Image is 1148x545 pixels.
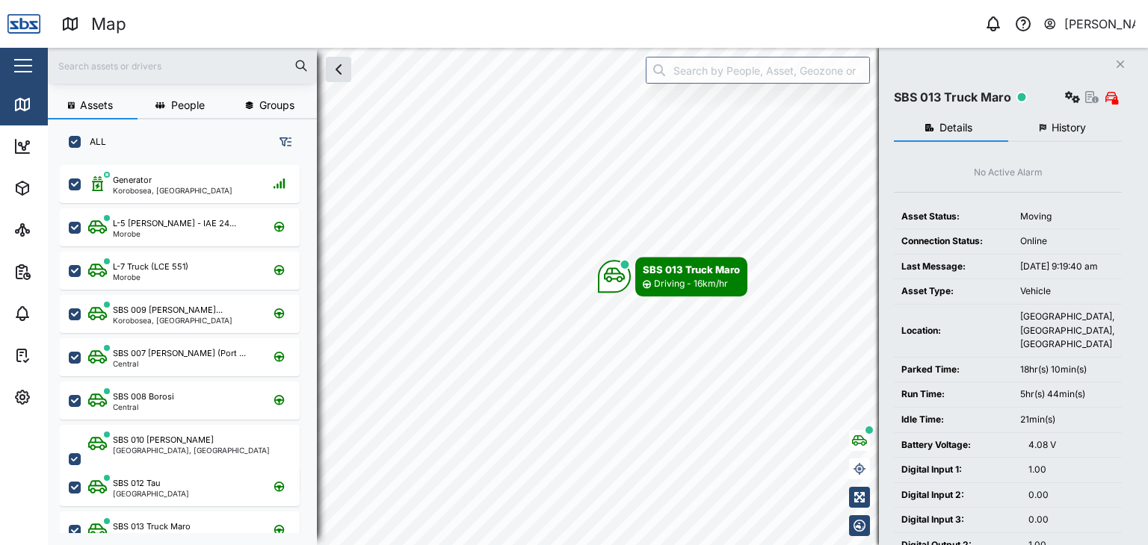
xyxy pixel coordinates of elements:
div: Digital Input 3: [901,513,1013,527]
div: Asset Type: [901,284,1005,299]
span: Groups [259,100,294,110]
canvas: Map [48,48,1148,545]
div: 5hr(s) 44min(s) [1020,387,1114,402]
div: Parked Time: [901,363,1005,377]
div: Assets [39,180,85,196]
div: Map [91,11,126,37]
div: Map marker [598,257,747,296]
div: SBS 012 Tau [113,477,161,490]
div: Connection Status: [901,234,1005,249]
div: Morobe [113,273,188,281]
div: grid [60,160,316,533]
div: Central [113,360,246,367]
div: SBS 008 Borosi [113,390,174,403]
div: Morobe [113,230,236,237]
div: Central [113,403,174,411]
span: Assets [80,100,113,110]
div: Online [1020,234,1114,249]
div: Map [39,96,72,113]
div: SBS 010 [PERSON_NAME] [113,434,214,446]
div: [GEOGRAPHIC_DATA] [113,490,189,497]
div: Location: [901,324,1005,338]
button: [PERSON_NAME] [1043,13,1136,34]
div: No Active Alarm [974,166,1043,180]
div: SBS 013 Truck Maro [643,262,740,277]
div: [GEOGRAPHIC_DATA], [GEOGRAPHIC_DATA], [GEOGRAPHIC_DATA] [1020,310,1114,352]
div: Digital Input 2: [901,488,1013,502]
div: 21min(s) [1020,413,1114,427]
label: ALL [81,136,106,148]
span: Details [939,122,972,133]
div: Moving [1020,210,1114,224]
div: SBS 009 [PERSON_NAME]... [113,304,223,317]
div: [PERSON_NAME] [1064,15,1136,34]
div: Battery Voltage: [901,438,1013,452]
div: SBS 013 Truck Maro [894,88,1011,107]
div: Reports [39,264,90,280]
div: Driving - 16km/hr [654,277,728,291]
div: Settings [39,389,92,405]
input: Search by People, Asset, Geozone or Place [646,57,870,84]
div: Dashboard [39,138,106,155]
div: Korobosea, [GEOGRAPHIC_DATA] [113,317,232,324]
div: L-5 [PERSON_NAME] - IAE 24... [113,217,236,230]
div: Vehicle [1020,284,1114,299]
span: History [1052,122,1086,133]
div: 1.00 [1028,463,1114,477]
img: Main Logo [7,7,40,40]
div: [GEOGRAPHIC_DATA], [GEOGRAPHIC_DATA] [113,446,270,454]
div: Digital Input 1: [901,463,1013,477]
div: 0.00 [1028,513,1114,527]
div: Idle Time: [901,413,1005,427]
input: Search assets or drivers [57,54,308,77]
div: Run Time: [901,387,1005,402]
div: Sites [39,222,75,238]
div: SBS 013 Truck Maro [113,520,191,533]
div: Asset Status: [901,210,1005,224]
div: Tasks [39,347,80,364]
span: People [171,100,205,110]
div: Last Message: [901,260,1005,274]
div: L-7 Truck (LCE 551) [113,261,188,273]
div: Generator [113,174,152,187]
div: 4.08 V [1028,438,1114,452]
div: Alarms [39,305,85,322]
div: SBS 007 [PERSON_NAME] (Port ... [113,347,246,360]
div: Korobosea, [GEOGRAPHIC_DATA] [113,187,232,194]
div: [DATE] 9:19:40 am [1020,260,1114,274]
div: 0.00 [1028,488,1114,502]
div: 18hr(s) 10min(s) [1020,363,1114,377]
